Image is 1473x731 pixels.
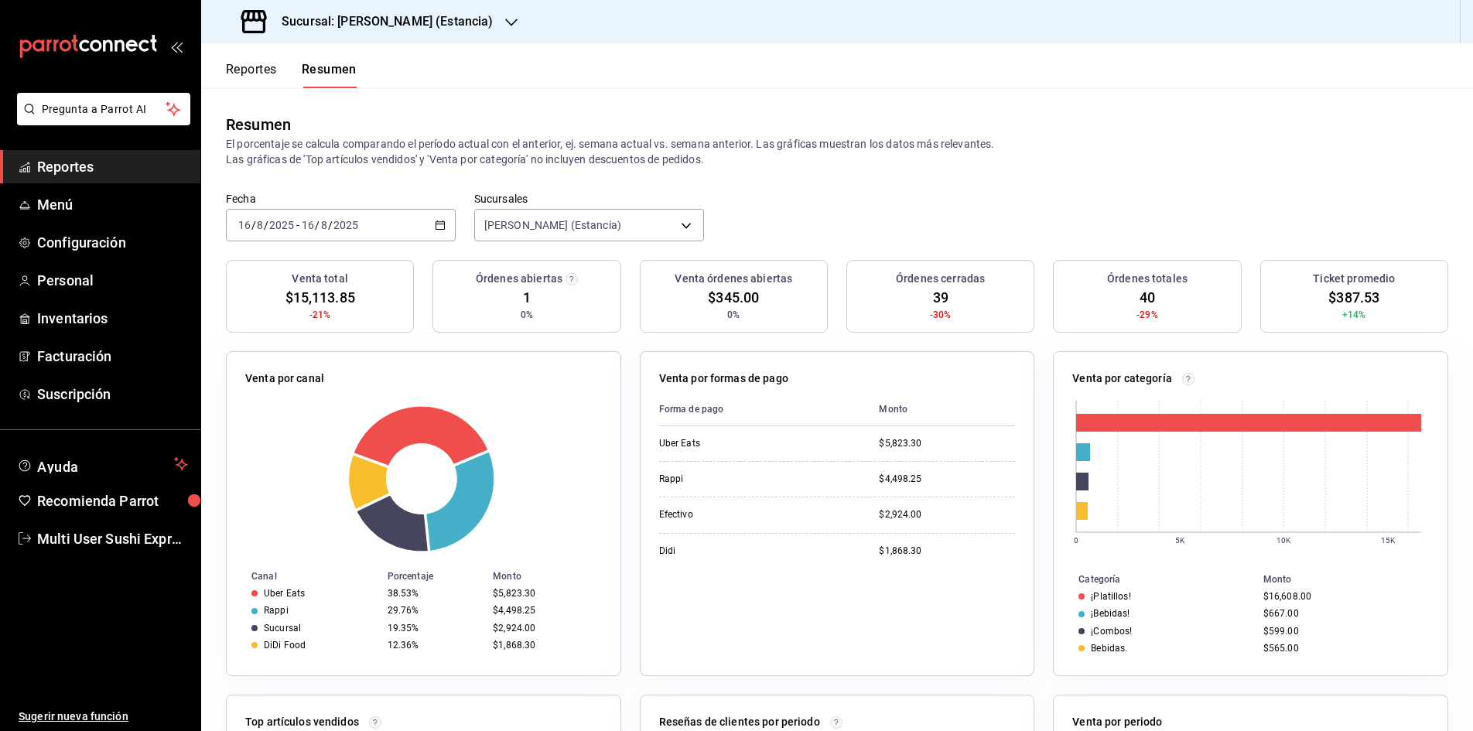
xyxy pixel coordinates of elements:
span: Suscripción [37,384,188,405]
span: -29% [1136,308,1158,322]
span: Facturación [37,346,188,367]
span: / [328,219,333,231]
text: 15K [1381,536,1396,545]
div: DiDi Food [264,640,306,651]
span: / [315,219,320,231]
div: Efectivo [659,508,814,521]
h3: Sucursal: [PERSON_NAME] (Estancia) [269,12,493,31]
div: ¡Platillos! [1091,591,1130,602]
th: Monto [866,393,1015,426]
div: ¡Combos! [1091,626,1132,637]
div: Rappi [264,605,289,616]
span: Ayuda [37,455,168,473]
div: ¡Bebidas! [1091,608,1130,619]
span: Pregunta a Parrot AI [42,101,166,118]
span: Reportes [37,156,188,177]
th: Monto [1257,571,1447,588]
p: Top artículos vendidos [245,714,359,730]
button: open_drawer_menu [170,40,183,53]
input: ---- [333,219,359,231]
div: Rappi [659,473,814,486]
span: $387.53 [1328,287,1379,308]
span: Inventarios [37,308,188,329]
th: Porcentaje [381,568,487,585]
th: Categoría [1054,571,1256,588]
span: Sugerir nueva función [19,709,188,725]
div: $565.00 [1263,643,1423,654]
span: +14% [1342,308,1366,322]
p: El porcentaje se calcula comparando el período actual con el anterior, ej. semana actual vs. sema... [226,136,1448,167]
input: -- [301,219,315,231]
h3: Órdenes abiertas [476,271,562,287]
button: Resumen [302,62,357,88]
p: Venta por formas de pago [659,371,788,387]
th: Monto [487,568,620,585]
span: $345.00 [708,287,759,308]
span: Personal [37,270,188,291]
div: navigation tabs [226,62,357,88]
label: Sucursales [474,193,704,204]
label: Fecha [226,193,456,204]
span: Recomienda Parrot [37,490,188,511]
text: 5K [1175,536,1185,545]
span: -21% [309,308,331,322]
span: / [264,219,268,231]
div: $1,868.30 [493,640,596,651]
span: Configuración [37,232,188,253]
button: Pregunta a Parrot AI [17,93,190,125]
h3: Órdenes cerradas [896,271,985,287]
div: Didi [659,545,814,558]
th: Forma de pago [659,393,867,426]
div: 38.53% [388,588,480,599]
p: Venta por categoría [1072,371,1172,387]
text: 10K [1276,536,1291,545]
div: $5,823.30 [493,588,596,599]
input: -- [256,219,264,231]
div: $599.00 [1263,626,1423,637]
div: $2,924.00 [879,508,1015,521]
div: $667.00 [1263,608,1423,619]
input: -- [238,219,251,231]
div: $4,498.25 [879,473,1015,486]
input: ---- [268,219,295,231]
span: Multi User Sushi Express [37,528,188,549]
th: Canal [227,568,381,585]
text: 0 [1074,536,1078,545]
div: Resumen [226,113,291,136]
div: Sucursal [264,623,301,634]
span: 0% [521,308,533,322]
h3: Órdenes totales [1107,271,1188,287]
div: $1,868.30 [879,545,1015,558]
h3: Venta total [292,271,347,287]
span: / [251,219,256,231]
div: $16,608.00 [1263,591,1423,602]
span: - [296,219,299,231]
span: 40 [1140,287,1155,308]
p: Venta por periodo [1072,714,1162,730]
div: $2,924.00 [493,623,596,634]
div: 12.36% [388,640,480,651]
div: $4,498.25 [493,605,596,616]
div: 29.76% [388,605,480,616]
span: Menú [37,194,188,215]
span: [PERSON_NAME] (Estancia) [484,217,621,233]
a: Pregunta a Parrot AI [11,112,190,128]
button: Reportes [226,62,277,88]
span: -30% [930,308,952,322]
p: Reseñas de clientes por periodo [659,714,820,730]
p: Venta por canal [245,371,324,387]
span: 0% [727,308,740,322]
div: Uber Eats [659,437,814,450]
div: Uber Eats [264,588,305,599]
div: Bebidas. [1091,643,1127,654]
input: -- [320,219,328,231]
div: $5,823.30 [879,437,1015,450]
h3: Venta órdenes abiertas [675,271,792,287]
span: 39 [933,287,948,308]
span: 1 [523,287,531,308]
span: $15,113.85 [285,287,355,308]
h3: Ticket promedio [1313,271,1395,287]
div: 19.35% [388,623,480,634]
